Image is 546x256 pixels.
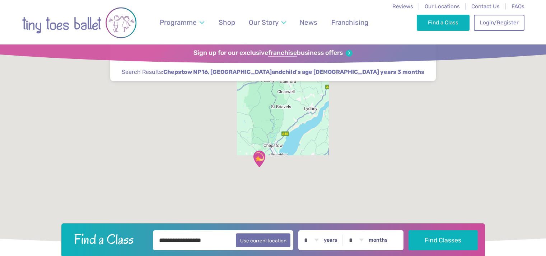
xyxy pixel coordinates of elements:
[219,18,235,27] span: Shop
[512,3,524,10] a: FAQs
[425,3,460,10] a: Our Locations
[250,150,268,168] div: Portskewett & Sudbrook Recreation Hall
[300,18,317,27] span: News
[324,237,337,243] label: years
[245,14,289,31] a: Our Story
[297,14,321,31] a: News
[474,15,524,30] a: Login/Register
[163,68,272,76] span: Chepstow NP16, [GEOGRAPHIC_DATA]
[328,14,372,31] a: Franchising
[417,15,470,30] a: Find a Class
[331,18,368,27] span: Franchising
[392,3,413,10] a: Reviews
[369,237,388,243] label: months
[163,68,424,75] strong: and
[193,49,353,57] a: Sign up for our exclusivefranchisebusiness offers
[268,49,297,57] strong: franchise
[249,18,279,27] span: Our Story
[409,230,478,250] button: Find Classes
[282,68,424,76] span: child's age [DEMOGRAPHIC_DATA] years 3 months
[236,233,291,247] button: Use current location
[156,14,207,31] a: Programme
[160,18,197,27] span: Programme
[471,3,500,10] a: Contact Us
[68,230,148,248] h2: Find a Class
[22,5,137,41] img: tiny toes ballet
[215,14,238,31] a: Shop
